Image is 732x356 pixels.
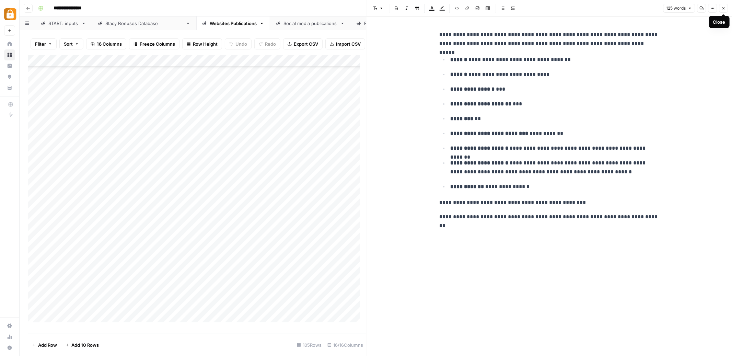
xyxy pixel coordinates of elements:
a: Browse [4,49,15,60]
button: 16 Columns [86,38,126,49]
button: Import CSV [325,38,365,49]
button: Filter [31,38,57,49]
div: START: inputs [48,20,79,27]
a: Home [4,38,15,49]
span: Import CSV [336,41,361,47]
button: Export CSV [283,38,323,49]
a: START: inputs [35,16,92,30]
button: Undo [225,38,252,49]
a: Settings [4,320,15,331]
span: Filter [35,41,46,47]
span: Add Row [38,342,57,348]
button: 125 words [663,4,695,13]
div: Websites Publications [210,20,257,27]
button: Workspace: Adzz [4,5,15,23]
button: Row Height [182,38,222,49]
a: Usage [4,331,15,342]
span: Freeze Columns [140,41,175,47]
button: Add Row [28,340,61,351]
img: Adzz Logo [4,8,16,20]
div: Close [713,19,725,25]
span: Add 10 Rows [71,342,99,348]
span: Row Height [193,41,218,47]
span: Export CSV [294,41,318,47]
a: Blank [351,16,389,30]
a: Opportunities [4,71,15,82]
span: Undo [235,41,247,47]
div: Social media publications [283,20,337,27]
span: 16 Columns [97,41,122,47]
a: Websites Publications [196,16,270,30]
button: Sort [59,38,83,49]
span: Sort [64,41,73,47]
div: [PERSON_NAME] Bonuses Database [105,20,183,27]
a: Your Data [4,82,15,93]
span: Redo [265,41,276,47]
a: [PERSON_NAME] Bonuses Database [92,16,196,30]
button: Add 10 Rows [61,340,103,351]
span: 125 words [666,5,686,11]
a: Social media publications [270,16,351,30]
div: 16/16 Columns [325,340,366,351]
button: Redo [254,38,280,49]
a: Insights [4,60,15,71]
button: Help + Support [4,342,15,353]
button: Freeze Columns [129,38,179,49]
div: 105 Rows [294,340,325,351]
